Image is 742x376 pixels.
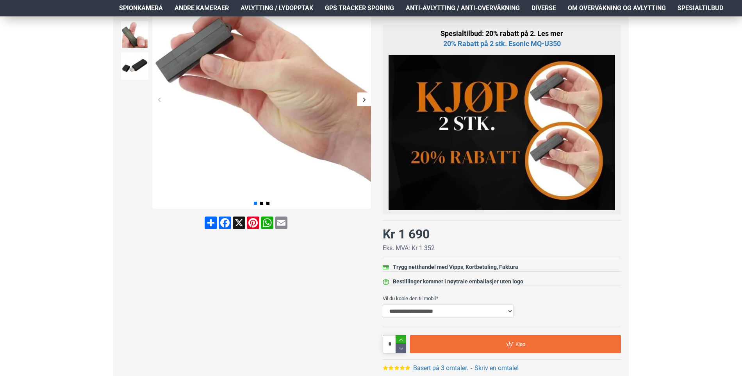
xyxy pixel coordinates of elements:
span: Go to slide 2 [260,202,263,205]
a: X [232,217,246,229]
label: Vil du koble den til mobil? [383,292,621,304]
span: Anti-avlytting / Anti-overvåkning [406,4,520,13]
div: Previous slide [152,93,166,106]
a: WhatsApp [260,217,274,229]
a: Facebook [218,217,232,229]
img: Esonic MQ-U350 - Stemmeaktivert lydopptaker med 25 dager batterilevetid - SpyGadgets.no [121,21,148,48]
img: 20% rabatt ved kjøp av 2 stk. Esonic MQ-U350 [389,55,615,211]
span: Kjøp [515,342,525,347]
div: Kr 1 690 [383,225,430,244]
span: Go to slide 3 [266,202,269,205]
a: Email [274,217,288,229]
div: Bestillinger kommer i nøytrale emballasjer uten logo [393,278,523,286]
span: Go to slide 1 [254,202,257,205]
span: Spesialtilbud: 20% rabatt på 2. Les mer [441,29,563,48]
b: - [471,364,472,372]
span: Andre kameraer [175,4,229,13]
span: Avlytting / Lydopptak [241,4,313,13]
span: Diverse [532,4,556,13]
span: Spionkamera [119,4,163,13]
span: Om overvåkning og avlytting [568,4,666,13]
span: Spesialtilbud [678,4,723,13]
a: 20% rabatt ved kjøp av 2 Esonic MQ-U350 [443,39,561,49]
a: Pinterest [246,217,260,229]
span: GPS Tracker Sporing [325,4,394,13]
a: Share [204,217,218,229]
div: Trygg netthandel med Vipps, Kortbetaling, Faktura [393,263,518,271]
div: Next slide [357,93,371,106]
a: Skriv en omtale! [474,363,519,373]
a: Basert på 3 omtaler. [413,363,468,373]
img: Esonic MQ-U350 - Stemmeaktivert lydopptaker med 25 dager batterilevetid - SpyGadgets.no [121,52,148,80]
